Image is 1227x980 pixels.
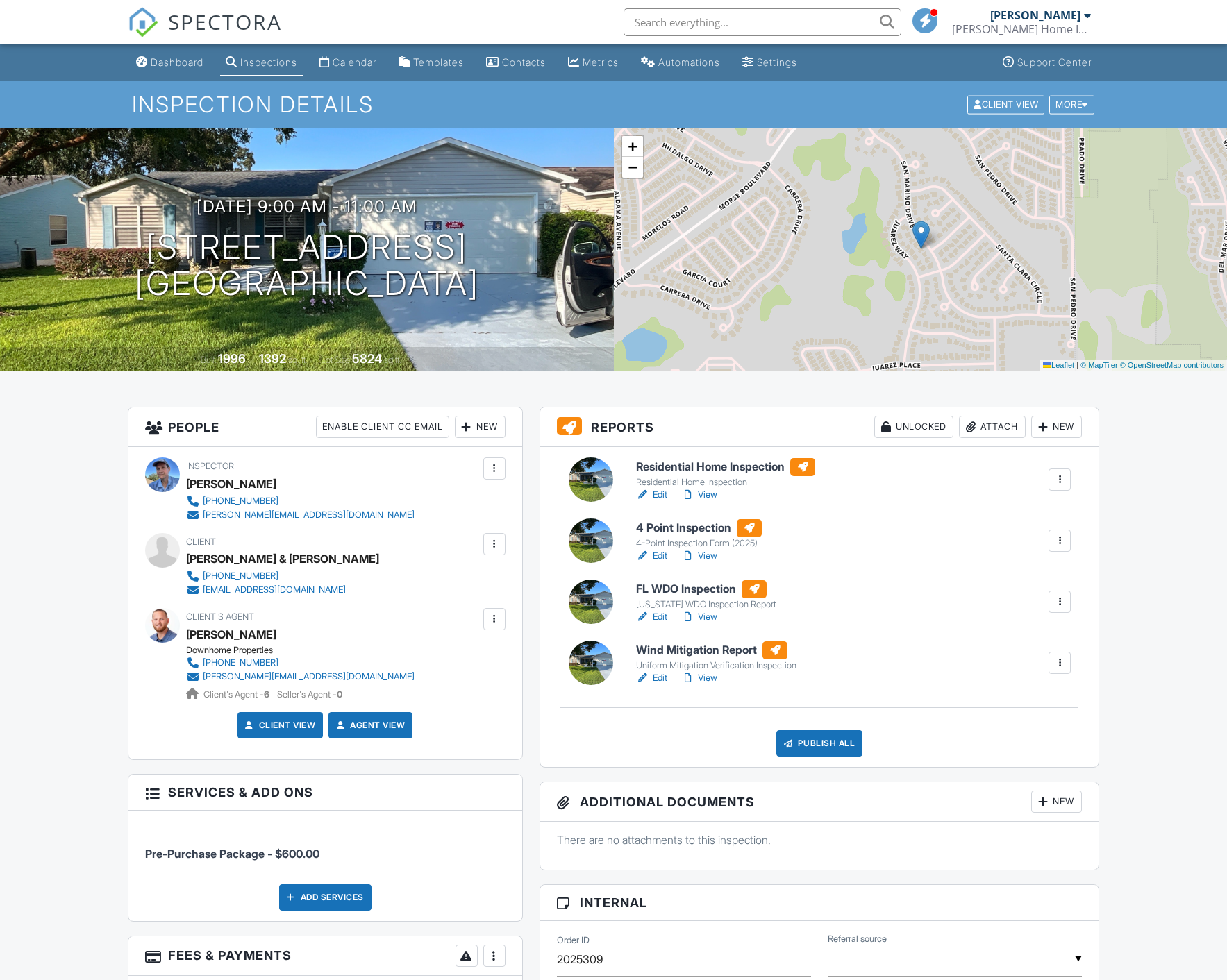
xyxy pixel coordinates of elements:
div: Stamper Home Inspections [952,22,1091,36]
div: 1996 [218,351,246,366]
a: View [681,610,717,624]
a: Inspections [220,50,303,76]
div: [PERSON_NAME][EMAIL_ADDRESS][DOMAIN_NAME] [203,509,415,521]
div: Client View [967,95,1044,114]
div: [PERSON_NAME][EMAIL_ADDRESS][DOMAIN_NAME] [203,671,415,682]
div: Contacts [502,56,546,68]
strong: 6 [264,689,269,700]
a: Edit [636,488,667,502]
div: [PERSON_NAME] [186,473,276,494]
a: Edit [636,610,667,624]
a: Zoom in [622,136,643,157]
span: Client's Agent [186,611,254,622]
div: Automations [658,56,720,68]
span: Inspector [186,461,234,471]
input: Search everything... [624,8,901,36]
h3: Additional Documents [540,782,1099,822]
label: Order ID [557,934,590,947]
div: [PHONE_NUMBER] [203,571,278,582]
span: Pre-Purchase Package - $600.00 [145,847,319,861]
a: Settings [737,50,803,76]
div: Dashboard [151,56,203,68]
div: Templates [413,56,464,68]
li: Service: Pre-Purchase Package [145,821,506,872]
h6: 4 Point Inspection [636,519,762,537]
a: Automations (Basic) [635,50,726,76]
div: Publish All [776,730,863,757]
a: [PHONE_NUMBER] [186,569,368,583]
div: [PHONE_NUMBER] [203,496,278,507]
h6: Residential Home Inspection [636,458,815,476]
a: View [681,488,717,502]
a: Dashboard [131,50,209,76]
span: Lot Size [321,355,350,365]
div: New [1031,791,1082,813]
a: Metrics [562,50,624,76]
div: Attach [959,416,1026,438]
a: © MapTiler [1080,361,1118,369]
strong: 0 [337,689,342,700]
h1: Inspection Details [132,92,1096,117]
span: − [628,158,637,176]
a: © OpenStreetMap contributors [1120,361,1224,369]
a: FL WDO Inspection [US_STATE] WDO Inspection Report [636,580,776,611]
a: [EMAIL_ADDRESS][DOMAIN_NAME] [186,583,368,597]
h3: Services & Add ons [128,775,522,811]
div: [US_STATE] WDO Inspection Report [636,599,776,610]
span: Client's Agent - [203,689,272,700]
a: Zoom out [622,157,643,178]
img: The Best Home Inspection Software - Spectora [128,7,158,37]
div: Inspections [240,56,297,68]
a: [PHONE_NUMBER] [186,494,415,508]
a: Contacts [481,50,551,76]
div: More [1049,95,1094,114]
h3: People [128,407,522,447]
div: [EMAIL_ADDRESS][DOMAIN_NAME] [203,584,346,595]
div: New [455,416,506,438]
div: Residential Home Inspection [636,477,815,488]
a: 4 Point Inspection 4-Point Inspection Form (2025) [636,519,762,550]
h3: Reports [540,407,1099,447]
div: Metrics [583,56,619,68]
h3: Internal [540,885,1099,921]
span: + [628,137,637,155]
a: [PERSON_NAME] [186,624,276,645]
a: View [681,671,717,685]
a: [PERSON_NAME][EMAIL_ADDRESS][DOMAIN_NAME] [186,670,415,684]
h3: Fees & Payments [128,936,522,976]
span: | [1076,361,1078,369]
h1: [STREET_ADDRESS] [GEOGRAPHIC_DATA] [135,229,479,303]
a: Wind Mitigation Report Uniform Mitigation Verification Inspection [636,641,796,672]
a: Support Center [997,50,1097,76]
div: Downhome Properties [186,645,426,656]
div: 4-Point Inspection Form (2025) [636,538,762,549]
div: Calendar [333,56,376,68]
a: Client View [966,99,1048,109]
a: Agent View [333,718,405,732]
div: Uniform Mitigation Verification Inspection [636,660,796,671]
a: Calendar [314,50,382,76]
a: Residential Home Inspection Residential Home Inspection [636,458,815,489]
span: Built [201,355,216,365]
div: 1392 [259,351,286,366]
span: sq. ft. [288,355,308,365]
div: 5824 [352,351,382,366]
div: Add Services [279,884,372,911]
a: Edit [636,549,667,563]
a: Templates [393,50,469,76]
h6: FL WDO Inspection [636,580,776,598]
p: There are no attachments to this inspection. [557,832,1083,847]
div: Enable Client CC Email [316,416,449,438]
div: Settings [757,56,797,68]
span: Client [186,537,216,547]
div: [PERSON_NAME] & [PERSON_NAME] [186,548,379,569]
a: [PHONE_NUMBER] [186,656,415,670]
a: Leaflet [1043,361,1074,369]
h3: [DATE] 9:00 am - 11:00 am [197,197,417,216]
h6: Wind Mitigation Report [636,641,796,659]
label: Referral source [828,933,887,945]
span: sq.ft. [384,355,401,365]
div: Unlocked [874,416,953,438]
div: New [1031,416,1082,438]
